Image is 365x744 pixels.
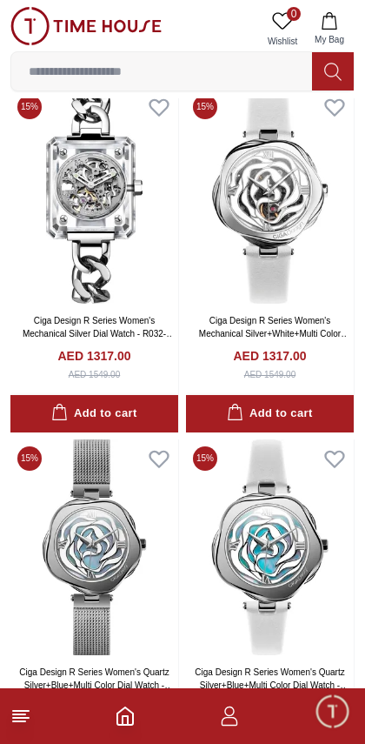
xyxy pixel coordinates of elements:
a: Ciga Design R Series Women's Quartz Silver+Blue+Multi Color Dial Watch - R012-SISI-W3 [19,667,173,703]
img: Ciga Design R Series Women's Quartz Silver+Blue+Multi Color Dial Watch - R012-SISI-W1 [186,439,354,655]
button: My Bag [304,7,355,51]
a: 0Wishlist [261,7,304,51]
span: 15 % [17,95,42,119]
span: My Bag [308,33,351,46]
div: Add to cart [227,404,312,424]
img: Ciga Design R Series Women's Quartz Silver+Blue+Multi Color Dial Watch - R012-SISI-W3 [10,439,178,655]
div: AED 1549.00 [69,368,121,381]
a: Home [115,706,136,727]
span: 15 % [17,446,42,471]
button: Add to cart [10,395,178,432]
button: Add to cart [186,395,354,432]
img: Ciga Design R Series Women's Mechanical Silver+White+Multi Color Dial Watch - R022-SISI-W1 [186,88,354,304]
div: AED 1549.00 [244,368,296,381]
span: Wishlist [261,35,304,48]
h4: AED 1317.00 [57,347,130,365]
h4: AED 1317.00 [233,347,306,365]
span: 0 [287,7,301,21]
span: 15 % [193,446,217,471]
a: Ciga Design R Series Women's Quartz Silver+Blue+Multi Color Dial Watch - R012-SISI-W1 [195,667,348,703]
a: Ciga Design R Series Women's Mechanical Silver Dial Watch - R032-CS01-W5WH [23,316,175,352]
div: Chat Widget [314,693,352,731]
img: ... [10,7,162,45]
span: 15 % [193,95,217,119]
a: Ciga Design R Series Women's Mechanical Silver+White+Multi Color Dial Watch - R022-SISI-W1 [199,316,349,352]
div: Add to cart [51,404,136,424]
img: Ciga Design R Series Women's Mechanical Silver Dial Watch - R032-CS01-W5WH [10,88,178,304]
